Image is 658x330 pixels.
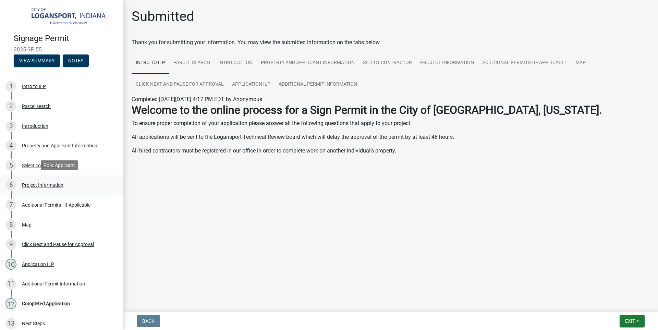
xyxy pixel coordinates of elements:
[169,52,214,74] a: Parcel search
[571,52,590,74] a: Map
[132,8,194,25] h1: Submitted
[14,54,60,67] button: View Summary
[63,54,89,67] button: Notes
[5,160,16,171] div: 5
[5,140,16,151] div: 4
[22,84,46,89] div: Intro to ILP
[22,301,70,306] div: Completed Application
[5,259,16,270] div: 10
[214,52,257,74] a: Introduction
[478,52,571,74] a: Additional Permits - If Applicable
[625,318,635,324] span: Exit
[5,318,16,329] div: 13
[22,262,54,267] div: Application ILP
[22,281,85,286] div: Additional Permit Information
[22,143,97,148] div: Property and Applicant Information
[5,199,16,210] div: 7
[5,298,16,309] div: 12
[275,74,361,96] a: Additional Permit Information
[5,121,16,132] div: 3
[132,147,650,155] p: All hired contractors must be registered in our office in order to complete work on another indiv...
[22,104,51,109] div: Parcel search
[137,315,160,327] button: Back
[5,101,16,112] div: 2
[22,124,48,129] div: Introduction
[14,7,112,26] img: City of Logansport, Indiana
[5,278,16,289] div: 11
[359,52,416,74] a: Select contractor
[5,219,16,230] div: 8
[132,103,602,117] strong: Welcome to the online process for a Sign Permit in the City of [GEOGRAPHIC_DATA], [US_STATE].
[228,74,275,96] a: Application ILP
[132,96,262,102] span: Completed [DATE][DATE] 4:17 PM EDT by Anonymous
[257,52,359,74] a: Property and Applicant Information
[22,203,90,207] div: Additional Permits - If Applicable
[416,52,478,74] a: Project Information
[5,239,16,250] div: 9
[5,81,16,92] div: 1
[620,315,645,327] button: Exit
[5,180,16,191] div: 6
[14,58,60,64] wm-modal-confirm: Summary
[142,318,155,324] span: Back
[22,222,32,227] div: Map
[14,34,118,44] h4: Signage Permit
[132,119,650,127] p: To ensure proper completion of your application please answer all the following questions that ap...
[22,242,94,247] div: Click Next and Pause for Approval
[22,163,58,168] div: Select contractor
[132,74,228,96] a: Click Next and Pause for Approval
[41,160,78,170] div: Role: Applicant
[132,38,650,47] div: Thank you for submitting your information. You may view the submitted information on the tabs below.
[63,58,89,64] wm-modal-confirm: Notes
[14,46,110,53] span: 2025-SP-55
[22,183,63,187] div: Project Information
[132,52,169,74] a: Intro to ILP
[132,133,650,141] p: All applications will be sent to the Logansport Technical Review board which will delay the appro...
